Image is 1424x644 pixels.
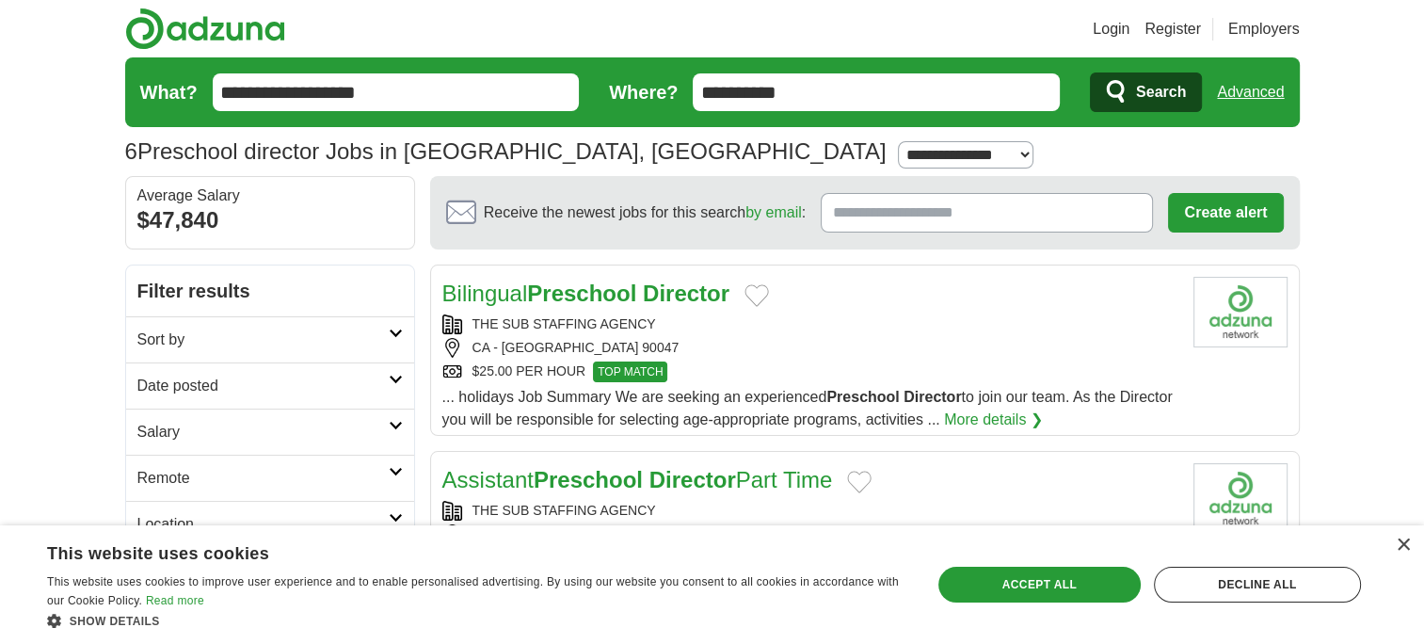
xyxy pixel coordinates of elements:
[1154,567,1361,603] div: Decline all
[126,362,414,409] a: Date posted
[744,284,769,307] button: Add to favorite jobs
[609,78,678,106] label: Where?
[442,338,1178,358] div: CA - [GEOGRAPHIC_DATA] 90047
[1193,463,1288,534] img: Company logo
[1217,73,1284,111] a: Advanced
[745,204,802,220] a: by email
[47,575,899,607] span: This website uses cookies to improve user experience and to enable personalised advertising. By u...
[442,389,1173,427] span: ... holidays Job Summary We are seeking an experienced to join our team. As the Director you will...
[643,281,729,306] strong: Director
[442,281,729,306] a: BilingualPreschool Director
[1136,73,1186,111] span: Search
[1168,193,1283,233] button: Create alert
[125,135,137,169] span: 6
[904,389,961,405] strong: Director
[140,78,198,106] label: What?
[47,611,905,630] div: Show details
[137,329,389,351] h2: Sort by
[1144,18,1201,40] a: Register
[1093,18,1129,40] a: Login
[47,537,858,565] div: This website uses cookies
[126,455,414,501] a: Remote
[125,8,285,50] img: Adzuna logo
[137,188,403,203] div: Average Salary
[137,467,389,490] h2: Remote
[1396,539,1410,553] div: Close
[70,615,160,628] span: Show details
[442,501,1178,521] div: THE SUB STAFFING AGENCY
[137,421,389,443] h2: Salary
[534,467,643,492] strong: Preschool
[442,314,1178,334] div: THE SUB STAFFING AGENCY
[146,594,204,607] a: Read more, opens a new window
[1090,72,1202,112] button: Search
[126,501,414,547] a: Location
[137,203,403,237] div: $47,840
[126,266,414,316] h2: Filter results
[527,281,636,306] strong: Preschool
[126,409,414,455] a: Salary
[442,362,1178,382] div: $25.00 PER HOUR
[137,375,389,397] h2: Date posted
[593,362,667,382] span: TOP MATCH
[125,138,887,164] h1: Preschool director Jobs in [GEOGRAPHIC_DATA], [GEOGRAPHIC_DATA]
[826,389,899,405] strong: Preschool
[1193,277,1288,347] img: Company logo
[126,316,414,362] a: Sort by
[484,201,806,224] span: Receive the newest jobs for this search :
[938,567,1141,603] div: Accept all
[442,467,833,492] a: AssistantPreschool DirectorPart Time
[137,513,389,536] h2: Location
[649,467,736,492] strong: Director
[847,471,872,493] button: Add to favorite jobs
[944,409,1043,431] a: More details ❯
[442,524,1178,544] div: CA - [GEOGRAPHIC_DATA] 90047
[1228,18,1300,40] a: Employers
